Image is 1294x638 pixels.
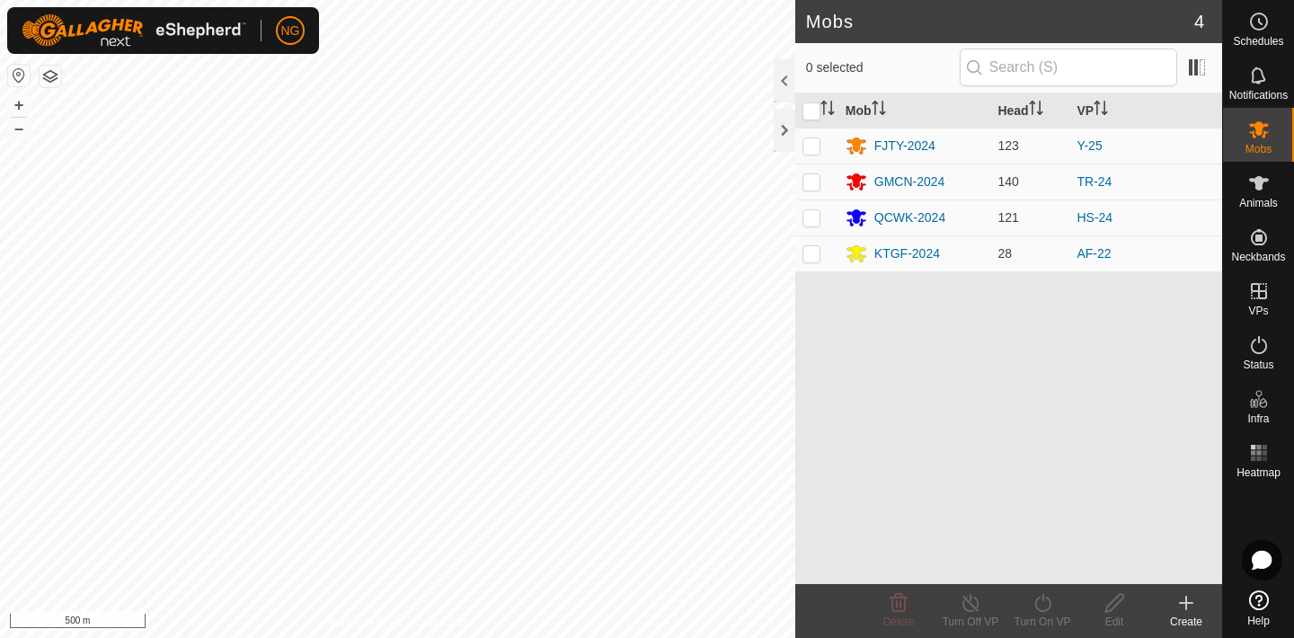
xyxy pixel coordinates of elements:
[935,614,1006,630] div: Turn Off VP
[1150,614,1222,630] div: Create
[281,22,300,40] span: NG
[1006,614,1078,630] div: Turn On VP
[8,118,30,139] button: –
[1077,174,1112,189] a: TR-24
[1231,252,1285,262] span: Neckbands
[872,103,886,118] p-sorticon: Activate to sort
[326,615,394,631] a: Privacy Policy
[874,137,935,155] div: FJTY-2024
[806,58,960,77] span: 0 selected
[874,244,940,263] div: KTGF-2024
[1229,90,1288,101] span: Notifications
[997,210,1018,225] span: 121
[22,14,246,47] img: Gallagher Logo
[1077,138,1102,153] a: Y-25
[820,103,835,118] p-sorticon: Activate to sort
[1245,144,1272,155] span: Mobs
[883,616,915,628] span: Delete
[997,174,1018,189] span: 140
[1223,583,1294,634] a: Help
[1029,103,1043,118] p-sorticon: Activate to sort
[415,615,468,631] a: Contact Us
[1233,36,1283,47] span: Schedules
[1069,93,1222,128] th: VP
[997,138,1018,153] span: 123
[8,94,30,116] button: +
[806,11,1194,32] h2: Mobs
[838,93,991,128] th: Mob
[1078,614,1150,630] div: Edit
[1248,306,1268,316] span: VPs
[990,93,1069,128] th: Head
[874,173,945,191] div: GMCN-2024
[8,65,30,86] button: Reset Map
[1094,103,1108,118] p-sorticon: Activate to sort
[997,246,1012,261] span: 28
[1077,246,1111,261] a: AF-22
[1236,467,1281,478] span: Heatmap
[1077,210,1112,225] a: HS-24
[1194,8,1204,35] span: 4
[960,49,1177,86] input: Search (S)
[1247,413,1269,424] span: Infra
[1247,616,1270,626] span: Help
[40,66,61,87] button: Map Layers
[1239,198,1278,208] span: Animals
[1243,359,1273,370] span: Status
[874,208,945,227] div: QCWK-2024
